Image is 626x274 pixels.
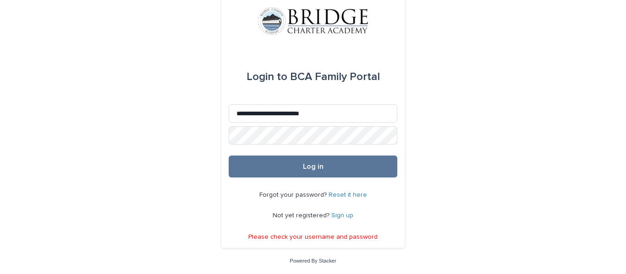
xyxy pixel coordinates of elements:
div: BCA Family Portal [247,64,380,90]
p: Please check your username and password [248,233,378,241]
span: Log in [303,163,324,170]
a: Sign up [331,212,353,219]
button: Log in [229,156,397,177]
span: Forgot your password? [259,192,329,198]
a: Reset it here [329,192,367,198]
a: Powered By Stacker [290,258,336,263]
span: Not yet registered? [273,212,331,219]
span: Login to [247,71,287,82]
img: V1C1m3IdTEidaUdm9Hs0 [258,7,368,35]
